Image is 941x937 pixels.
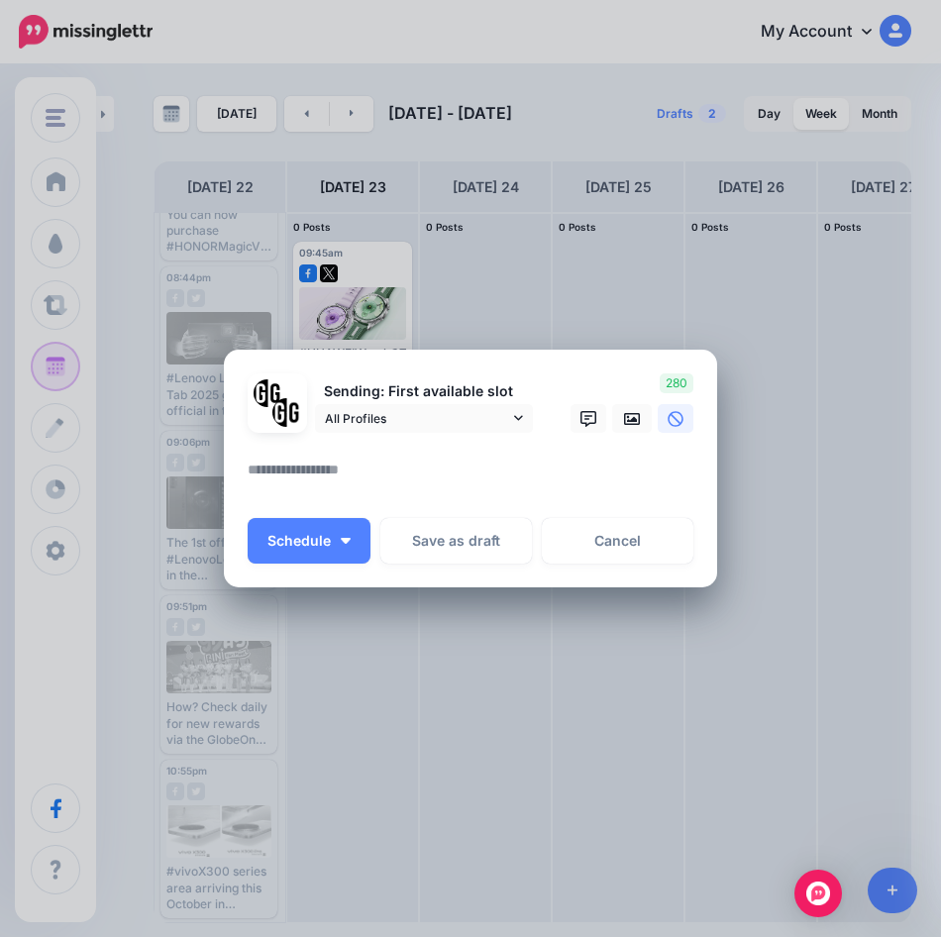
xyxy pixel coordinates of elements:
[315,380,533,403] p: Sending: First available slot
[315,404,533,433] a: All Profiles
[325,408,509,429] span: All Profiles
[341,538,351,544] img: arrow-down-white.png
[380,518,532,564] button: Save as draft
[794,870,842,917] div: Open Intercom Messenger
[272,398,301,427] img: JT5sWCfR-79925.png
[542,518,693,564] a: Cancel
[660,373,693,393] span: 280
[248,518,370,564] button: Schedule
[267,534,331,548] span: Schedule
[254,379,282,408] img: 353459792_649996473822713_4483302954317148903_n-bsa138318.png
